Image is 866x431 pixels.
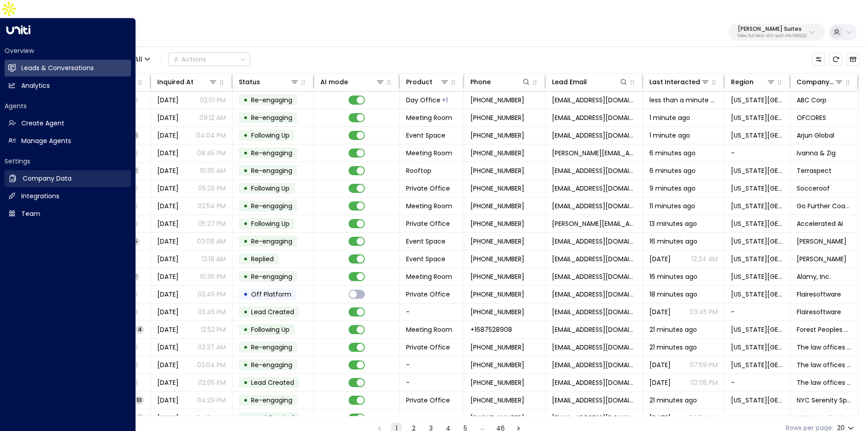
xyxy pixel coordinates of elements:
span: Custom [251,201,292,211]
span: +19177457215 [470,184,524,193]
span: +917303949464 [470,131,524,140]
p: 02:01 PM [200,96,226,105]
div: • [243,198,248,214]
p: 08:45 PM [197,148,226,158]
span: 6 minutes ago [649,166,696,175]
span: Aug 07, 2025 [157,254,179,263]
span: Day Office [406,96,440,105]
p: 02:04 PM [197,360,226,369]
span: Meeting Room [406,272,452,281]
div: Lead Email [552,77,587,87]
a: Team [5,206,131,222]
td: - [725,409,790,426]
p: 12:18 AM [202,254,226,263]
span: Lead Created [251,307,294,316]
span: Alamy, Inc. [797,272,831,281]
span: Following Up [251,184,290,193]
p: 03:37 AM [198,343,226,352]
a: Manage Agents [5,133,131,149]
td: - [400,356,464,374]
span: Rooftop [406,166,431,175]
p: 07:59 PM [690,360,718,369]
span: Jul 18, 2025 [157,166,179,175]
div: Company Name [797,77,834,87]
span: 16 minutes ago [649,272,697,281]
h2: Team [21,209,40,219]
div: • [243,128,248,143]
span: New York City [731,325,784,334]
span: 4 [135,326,144,333]
span: 10 [134,396,144,404]
span: +16466456559 [470,413,524,422]
span: New York City [731,96,784,105]
span: Phre.160@gmail.com [552,413,636,422]
span: Yesterday [157,290,179,299]
div: • [243,357,248,373]
p: 12:52 PM [201,325,226,334]
span: ivanna.acuna@yahoo.com [552,148,636,158]
p: 02:05 PM [690,378,718,387]
span: Jul 16, 2025 [157,396,179,405]
span: Lily Rose [797,237,847,246]
span: Custom [251,343,292,352]
span: Arjun Global [797,131,834,140]
span: Meeting Room [406,201,452,211]
span: +19145823238 [470,237,524,246]
span: +14436522823 [470,290,524,299]
p: 03:45 PM [198,307,226,316]
p: 12:24 AM [692,254,718,263]
span: +447759015579 [470,166,524,175]
span: Jul 12, 2025 [157,148,179,158]
div: • [243,181,248,196]
span: Private Office [406,290,450,299]
div: • [243,269,248,284]
span: Yesterday [157,307,179,316]
span: Custom [251,113,292,122]
span: Private Office [406,343,450,352]
span: 6 minutes ago [649,148,696,158]
span: Phre.160@gmail.com [552,396,636,405]
span: 1 minute ago [649,131,690,140]
h2: Settings [5,157,131,166]
span: New York City [731,396,784,405]
td: - [400,374,464,391]
span: Event Space [406,131,445,140]
span: +1687528908 [470,325,512,334]
div: Inquired At [157,77,194,87]
p: 638ec7b5-66cb-467c-be2f-f19c05816232 [738,34,807,38]
span: Emseme@aol.com [552,254,636,263]
span: Go Further Coaching [797,201,851,211]
p: 02:05 PM [198,378,226,387]
a: Create Agent [5,115,131,132]
span: New York City [731,360,784,369]
span: Jul 18, 2025 [157,343,179,352]
span: Aug 07, 2025 [157,237,179,246]
span: Jul 18, 2025 [649,378,671,387]
span: Jul 16, 2025 [157,413,179,422]
span: Custom [251,96,292,105]
td: - [725,374,790,391]
span: teams@ofcores.events [552,113,636,122]
span: Private Office [406,219,450,228]
div: • [243,375,248,390]
span: +18455221619 [470,148,524,158]
div: Company Name [797,77,843,87]
span: The law offices of Marissa Joseph PLLC [797,378,851,387]
span: NYC Serenity Spa & Bodywork [797,396,851,405]
button: Customize [812,53,825,66]
button: [PERSON_NAME] Suites638ec7b5-66cb-467c-be2f-f19c05816232 [729,24,825,41]
span: New York City [731,113,784,122]
p: 04:54 PM [197,413,226,422]
span: New York City [731,201,784,211]
span: Aug 08, 2025 [157,201,179,211]
a: Company Data [5,170,131,187]
div: • [243,410,248,426]
a: Analytics [5,77,131,94]
p: 02:54 PM [198,201,226,211]
span: Jul 07, 2025 [157,131,179,140]
div: • [243,304,248,320]
div: Phone [470,77,491,87]
div: • [243,393,248,408]
span: 21 minutes ago [649,396,697,405]
td: - [725,303,790,321]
